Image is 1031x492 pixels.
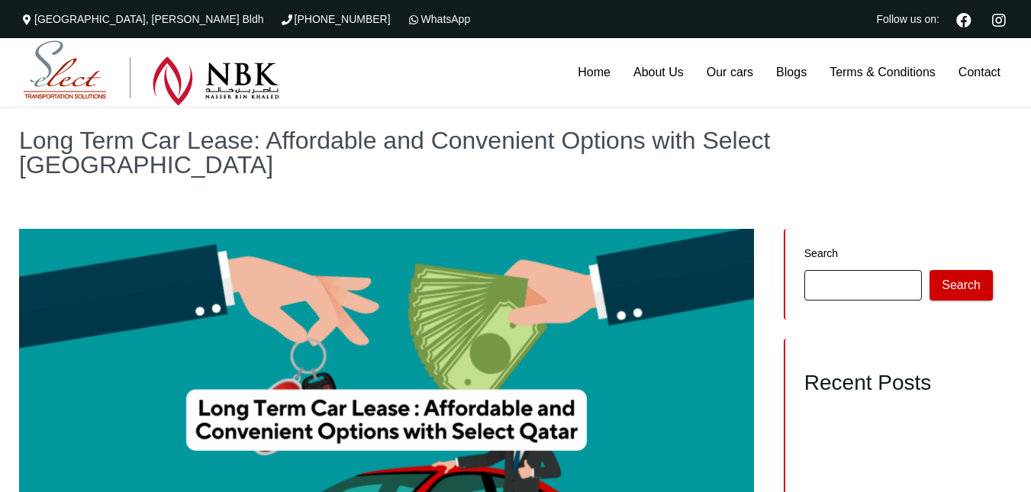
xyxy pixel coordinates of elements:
[804,248,993,259] label: Search
[818,38,947,107] a: Terms & Conditions
[406,13,471,25] a: WhatsApp
[279,13,391,25] a: [PHONE_NUMBER]
[695,38,765,107] a: Our cars
[804,370,993,396] h2: Recent Posts
[947,38,1012,107] a: Contact
[765,38,818,107] a: Blogs
[804,410,983,444] a: Unlock Comfort & Space: Rent the Maxus G10 in [GEOGRAPHIC_DATA] [DATE]!
[950,11,978,27] a: Facebook
[19,128,1012,177] h1: Long Term Car Lease: Affordable and Convenient Options with Select [GEOGRAPHIC_DATA]
[930,270,993,301] button: Search
[23,40,279,106] img: Select Rent a Car
[985,11,1012,27] a: Instagram
[566,38,622,107] a: Home
[804,449,991,482] a: Ultimate Stress‑Free Guide: Car Rental [GEOGRAPHIC_DATA] with Select Rent a Car
[622,38,695,107] a: About Us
